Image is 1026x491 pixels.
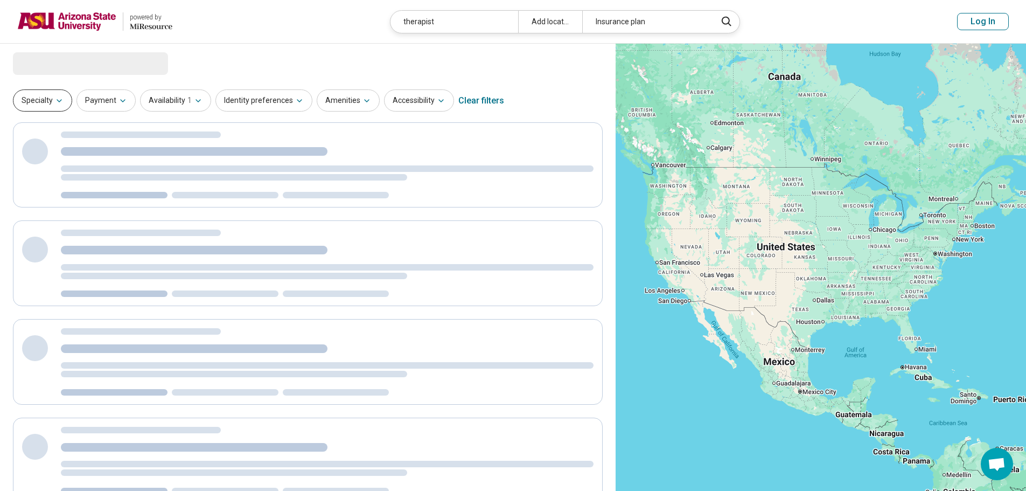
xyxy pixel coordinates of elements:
[130,12,172,22] div: powered by
[317,89,380,112] button: Amenities
[981,448,1013,480] div: Open chat
[390,11,518,33] div: therapist
[140,89,211,112] button: Availability1
[13,52,103,74] span: Loading...
[458,88,504,114] div: Clear filters
[518,11,582,33] div: Add location
[76,89,136,112] button: Payment
[13,89,72,112] button: Specialty
[582,11,710,33] div: Insurance plan
[17,9,116,34] img: Arizona State University
[957,13,1009,30] button: Log In
[384,89,454,112] button: Accessibility
[187,95,192,106] span: 1
[17,9,172,34] a: Arizona State Universitypowered by
[215,89,312,112] button: Identity preferences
